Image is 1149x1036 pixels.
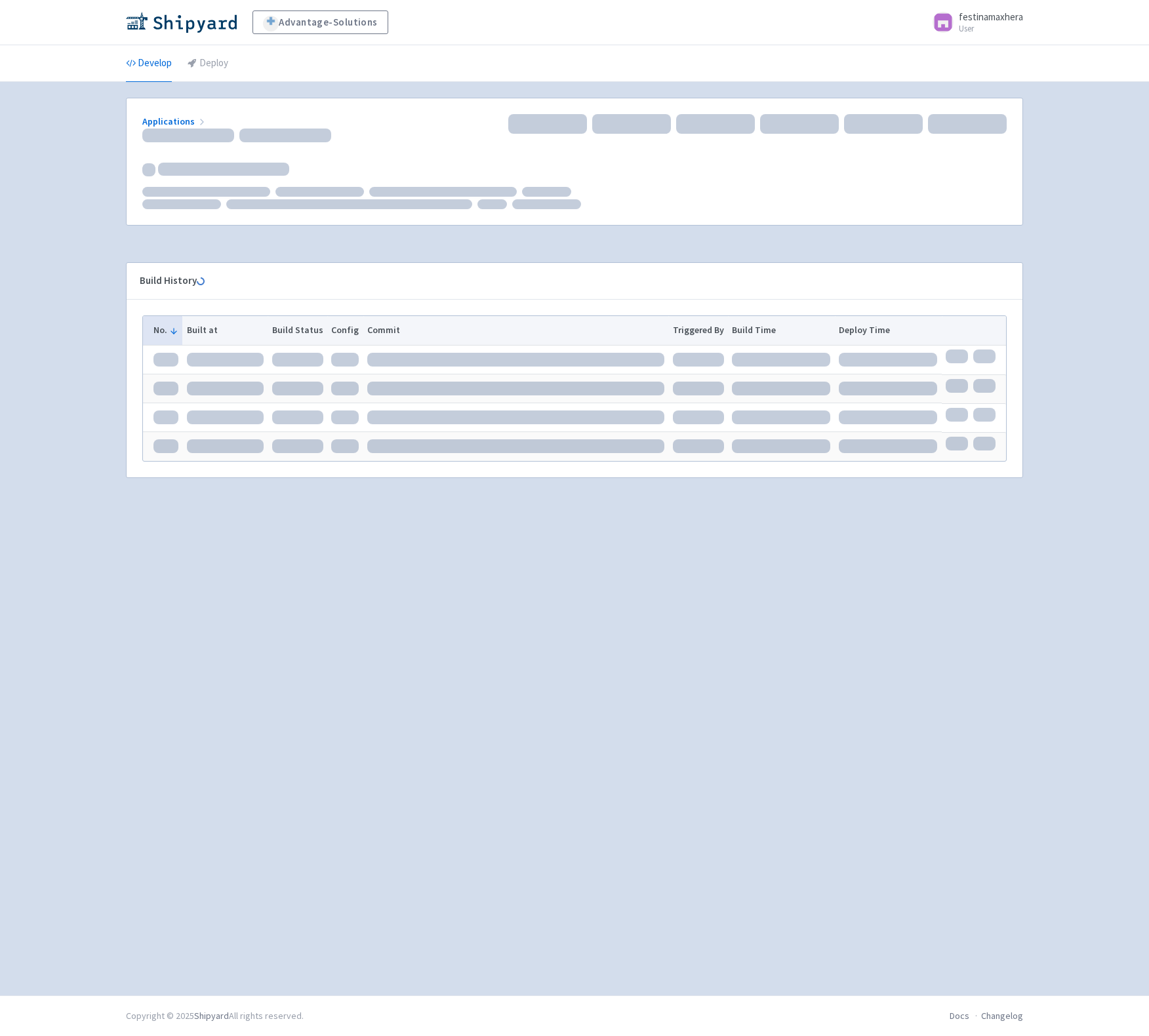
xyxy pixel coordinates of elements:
[126,1009,304,1023] div: Copyright © 2025 All rights reserved.
[140,273,988,289] div: Build History
[959,24,1023,33] small: User
[363,316,669,345] th: Commit
[959,10,1023,23] span: festinamaxhera
[327,316,363,345] th: Config
[182,316,268,345] th: Built at
[188,45,228,82] a: Deploy
[268,316,327,345] th: Build Status
[126,45,172,82] a: Develop
[925,12,1023,33] a: festinamaxhera User
[950,1010,969,1022] a: Docs
[194,1010,229,1022] a: Shipyard
[142,115,207,127] a: Applications
[728,316,835,345] th: Build Time
[153,323,178,337] button: No.
[668,316,728,345] th: Triggered By
[126,12,237,33] img: Shipyard logo
[252,10,388,34] a: Advantage-Solutions
[981,1010,1023,1022] a: Changelog
[835,316,942,345] th: Deploy Time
